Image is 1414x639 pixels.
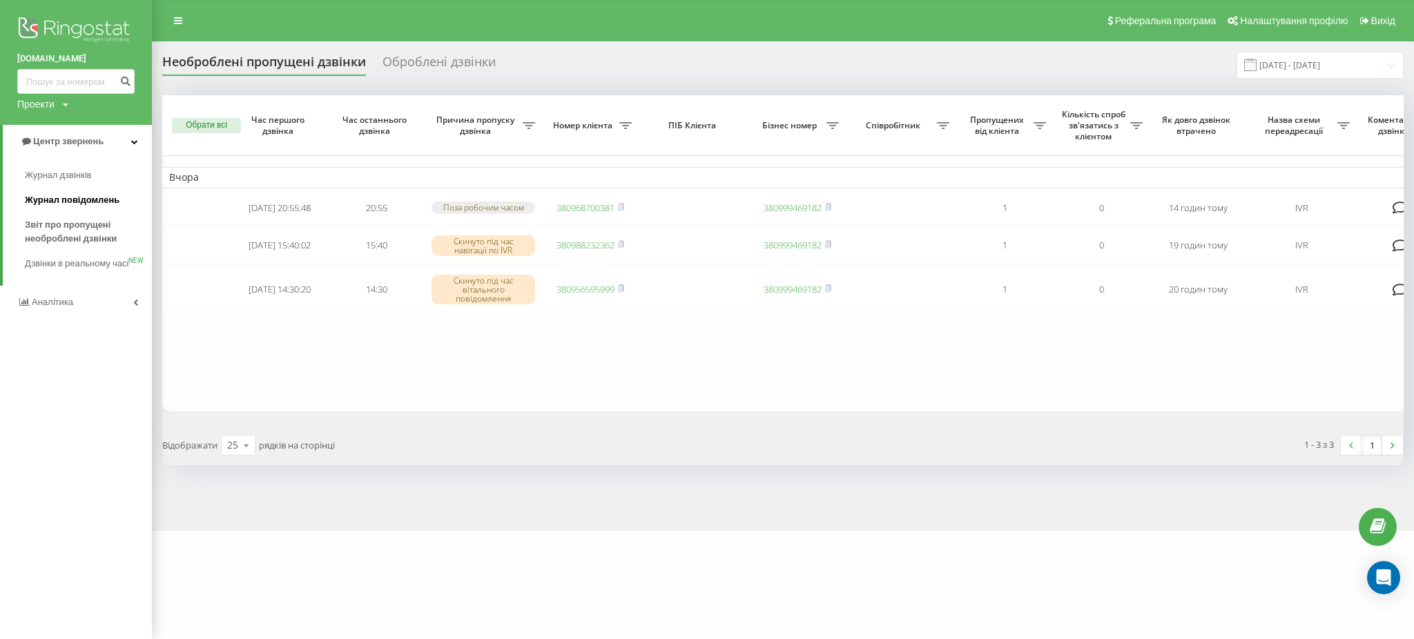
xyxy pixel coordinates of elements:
[1053,266,1150,312] td: 0
[162,55,366,76] div: Необроблені пропущені дзвінки
[1240,15,1348,26] span: Налаштування профілю
[1246,191,1357,225] td: IVR
[432,275,535,305] div: Скинуто під час вітального повідомлення
[764,283,822,295] a: 380999469182
[25,188,152,213] a: Журнал повідомлень
[227,438,238,452] div: 25
[33,136,104,146] span: Центр звернень
[1150,266,1246,312] td: 20 годин тому
[556,201,614,214] a: 380968700381
[432,115,523,136] span: Причина пропуску дзвінка
[17,69,135,94] input: Пошук за номером
[1060,109,1130,141] span: Кількість спроб зв'язатись з клієнтом
[956,191,1053,225] td: 1
[1253,115,1337,136] span: Назва схеми переадресації
[963,115,1034,136] span: Пропущених від клієнта
[1246,266,1357,312] td: IVR
[556,239,614,251] a: 380988232362
[1150,228,1246,264] td: 19 годин тому
[382,55,496,76] div: Оброблені дзвінки
[231,191,328,225] td: [DATE] 20:55:48
[259,439,335,451] span: рядків на сторінці
[25,168,91,182] span: Журнал дзвінків
[172,118,241,133] button: Обрати всі
[25,163,152,188] a: Журнал дзвінків
[549,120,619,131] span: Номер клієнта
[1367,561,1400,594] div: Open Intercom Messenger
[339,115,414,136] span: Час останнього дзвінка
[756,120,826,131] span: Бізнес номер
[25,251,152,276] a: Дзвінки в реальному часіNEW
[17,97,55,111] div: Проекти
[956,266,1053,312] td: 1
[328,266,425,312] td: 14:30
[3,125,152,158] a: Центр звернень
[25,257,128,271] span: Дзвінки в реальному часі
[432,235,535,256] div: Скинуто під час навігації по IVR
[1304,438,1334,451] div: 1 - 3 з 3
[162,439,217,451] span: Відображати
[25,193,119,207] span: Журнал повідомлень
[1362,435,1382,455] a: 1
[328,191,425,225] td: 20:55
[231,228,328,264] td: [DATE] 15:40:02
[1371,15,1395,26] span: Вихід
[32,297,73,307] span: Аналiтика
[1150,191,1246,225] td: 14 годин тому
[853,120,937,131] span: Співробітник
[231,266,328,312] td: [DATE] 14:30:20
[764,239,822,251] a: 380999469182
[17,14,135,48] img: Ringostat logo
[328,228,425,264] td: 15:40
[1053,191,1150,225] td: 0
[242,115,317,136] span: Час першого дзвінка
[1246,228,1357,264] td: IVR
[764,201,822,214] a: 380999469182
[17,52,135,66] a: [DOMAIN_NAME]
[956,228,1053,264] td: 1
[1115,15,1217,26] span: Реферальна програма
[1053,228,1150,264] td: 0
[650,120,737,131] span: ПІБ Клієнта
[1161,115,1235,136] span: Як довго дзвінок втрачено
[432,201,535,213] div: Поза робочим часом
[25,213,152,251] a: Звіт про пропущені необроблені дзвінки
[556,283,614,295] a: 380956595999
[25,218,145,246] span: Звіт про пропущені необроблені дзвінки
